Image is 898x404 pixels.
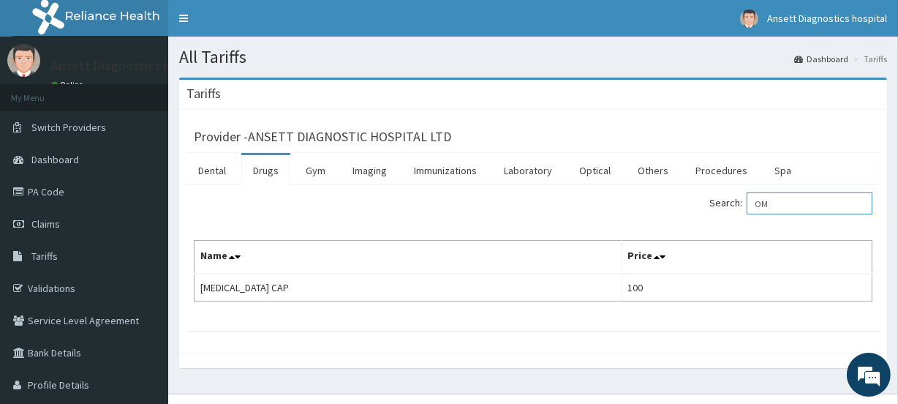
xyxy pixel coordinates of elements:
[31,121,106,134] span: Switch Providers
[740,10,758,28] img: User Image
[763,155,803,186] a: Spa
[179,48,887,67] h1: All Tariffs
[31,153,79,166] span: Dashboard
[709,192,872,214] label: Search:
[195,241,622,274] th: Name
[341,155,399,186] a: Imaging
[241,155,290,186] a: Drugs
[492,155,564,186] a: Laboratory
[767,12,887,25] span: Ansett Diagnostics hospital
[31,250,58,263] span: Tariffs
[31,217,60,231] span: Claims
[747,192,872,214] input: Search:
[186,155,238,186] a: Dental
[194,130,451,143] h3: Provider - ANSETT DIAGNOSTIC HOSPITAL LTD
[294,155,337,186] a: Gym
[85,113,202,261] span: We're online!
[402,155,488,186] a: Immunizations
[622,274,872,302] td: 100
[195,274,622,302] td: [MEDICAL_DATA] CAP
[76,82,246,101] div: Chat with us now
[626,155,680,186] a: Others
[186,87,221,100] h3: Tariffs
[51,59,210,72] p: Ansett Diagnostics hospital
[51,80,86,90] a: Online
[7,258,279,309] textarea: Type your message and hit 'Enter'
[7,44,40,77] img: User Image
[794,53,848,65] a: Dashboard
[27,73,59,110] img: d_794563401_company_1708531726252_794563401
[850,53,887,65] li: Tariffs
[567,155,622,186] a: Optical
[622,241,872,274] th: Price
[240,7,275,42] div: Minimize live chat window
[684,155,759,186] a: Procedures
